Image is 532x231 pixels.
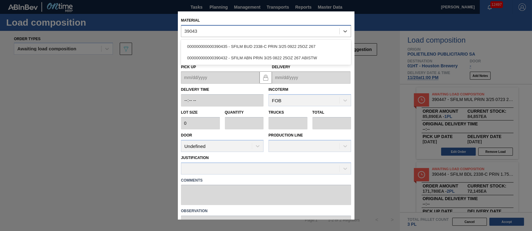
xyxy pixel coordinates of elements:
div: 000000000000390435 - SFILM BUD 2338-C PRIN 3/25 0922 25OZ 267 [181,41,351,52]
label: Quantity [225,111,244,115]
label: Delivery Time [181,86,264,94]
label: Delivery [272,65,290,69]
button: locked [260,71,272,84]
div: 000000000000390432 - SFILM ABN PRIN 3/25 0822 25OZ 267 ABISTW [181,52,351,64]
label: Pick up [181,65,196,69]
input: mm/dd/yyyy [272,72,350,84]
input: mm/dd/yyyy [181,72,260,84]
label: Incoterm [268,88,288,92]
label: Comments [181,176,351,185]
label: Observation [181,207,351,216]
label: Door [181,133,192,137]
label: Material [181,18,200,23]
img: locked [262,74,269,81]
label: Lot size [181,108,220,117]
label: Production Line [268,133,303,137]
label: Justification [181,156,209,160]
label: Total [312,111,324,115]
label: Trucks [268,111,284,115]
